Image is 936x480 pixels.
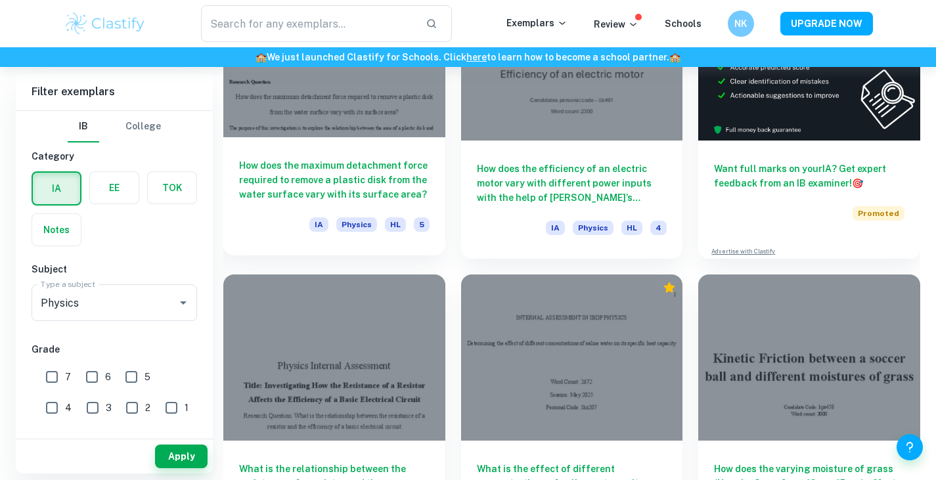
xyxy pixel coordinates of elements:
[506,16,568,30] p: Exemplars
[32,214,81,246] button: Notes
[105,370,111,384] span: 6
[41,278,95,290] label: Type a subject
[68,111,161,142] div: Filter type choice
[414,217,430,232] span: 5
[733,16,748,31] h6: NK
[594,17,638,32] p: Review
[650,221,667,235] span: 4
[256,52,267,62] span: 🏫
[621,221,642,235] span: HL
[897,434,923,460] button: Help and Feedback
[68,111,99,142] button: IB
[852,178,863,188] span: 🎯
[711,247,775,256] a: Advertise with Clastify
[65,401,72,415] span: 4
[32,262,197,276] h6: Subject
[546,221,565,235] span: IA
[145,401,150,415] span: 2
[125,111,161,142] button: College
[106,401,112,415] span: 3
[3,50,933,64] h6: We just launched Clastify for Schools. Click to learn how to become a school partner.
[669,52,680,62] span: 🏫
[665,18,702,29] a: Schools
[32,342,197,357] h6: Grade
[780,12,873,35] button: UPGRADE NOW
[385,217,406,232] span: HL
[201,5,416,42] input: Search for any exemplars...
[573,221,613,235] span: Physics
[90,172,139,204] button: EE
[174,294,192,312] button: Open
[663,281,676,294] div: Premium
[714,162,904,190] h6: Want full marks on your IA ? Get expert feedback from an IB examiner!
[309,217,328,232] span: IA
[155,445,208,468] button: Apply
[185,401,189,415] span: 1
[145,370,150,384] span: 5
[728,11,754,37] button: NK
[239,158,430,202] h6: How does the maximum detachment force required to remove a plastic disk from the water surface va...
[477,162,667,205] h6: How does the efficiency of an electric motor vary with different power inputs with the help of [P...
[64,11,147,37] img: Clastify logo
[853,206,904,221] span: Promoted
[466,52,487,62] a: here
[16,74,213,110] h6: Filter exemplars
[65,370,71,384] span: 7
[33,173,80,204] button: IA
[148,172,196,204] button: TOK
[336,217,377,232] span: Physics
[32,149,197,164] h6: Category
